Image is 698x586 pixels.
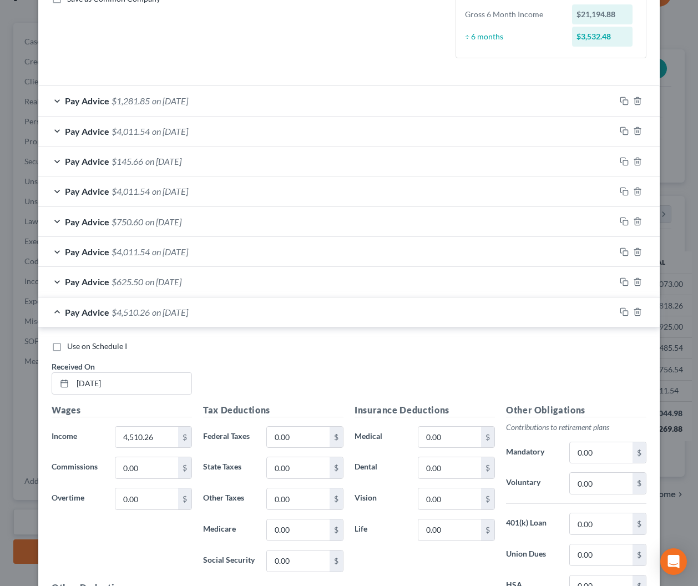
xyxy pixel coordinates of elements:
span: on [DATE] [152,95,188,106]
div: $ [330,427,343,448]
span: Pay Advice [65,276,109,287]
label: Social Security [198,550,261,572]
h5: Insurance Deductions [355,403,495,417]
div: $ [633,442,646,463]
label: Overtime [46,488,109,510]
input: 0.00 [570,442,633,463]
label: Commissions [46,457,109,479]
span: Pay Advice [65,307,109,317]
input: 0.00 [418,457,481,478]
span: $750.60 [112,216,143,227]
span: Received On [52,362,95,371]
div: ÷ 6 months [459,31,567,42]
h5: Wages [52,403,192,417]
span: Pay Advice [65,156,109,166]
div: $ [330,457,343,478]
label: State Taxes [198,457,261,479]
div: $ [178,457,191,478]
div: $ [178,488,191,509]
div: $ [330,550,343,572]
input: 0.00 [418,427,481,448]
span: $4,510.26 [112,307,150,317]
span: $4,011.54 [112,246,150,257]
span: on [DATE] [145,156,181,166]
input: 0.00 [418,519,481,540]
span: $625.50 [112,276,143,287]
span: Pay Advice [65,216,109,227]
label: Vision [349,488,412,510]
input: 0.00 [115,488,178,509]
input: 0.00 [570,473,633,494]
div: $ [481,488,494,509]
label: 401(k) Loan [500,513,564,535]
span: on [DATE] [152,307,188,317]
input: 0.00 [570,513,633,534]
div: $ [330,519,343,540]
input: 0.00 [115,427,178,448]
label: Dental [349,457,412,479]
span: on [DATE] [152,126,188,137]
span: Pay Advice [65,95,109,106]
label: Life [349,519,412,541]
input: 0.00 [267,457,330,478]
span: Income [52,431,77,441]
span: $4,011.54 [112,126,150,137]
div: $ [633,544,646,565]
div: $3,532.48 [572,27,633,47]
div: $ [481,457,494,478]
h5: Other Obligations [506,403,646,417]
span: on [DATE] [145,276,181,287]
span: Pay Advice [65,186,109,196]
input: 0.00 [418,488,481,509]
p: Contributions to retirement plans [506,422,646,433]
div: $ [178,427,191,448]
label: Voluntary [500,472,564,494]
span: on [DATE] [152,246,188,257]
input: MM/DD/YYYY [73,373,191,394]
span: $1,281.85 [112,95,150,106]
label: Other Taxes [198,488,261,510]
div: $ [633,473,646,494]
h5: Tax Deductions [203,403,343,417]
label: Medical [349,426,412,448]
div: $ [481,519,494,540]
div: $ [330,488,343,509]
div: $ [481,427,494,448]
div: Gross 6 Month Income [459,9,567,20]
span: $145.66 [112,156,143,166]
label: Medicare [198,519,261,541]
div: $ [633,513,646,534]
span: on [DATE] [145,216,181,227]
span: $4,011.54 [112,186,150,196]
input: 0.00 [267,550,330,572]
input: 0.00 [267,519,330,540]
label: Union Dues [500,544,564,566]
input: 0.00 [115,457,178,478]
div: Open Intercom Messenger [660,548,687,575]
input: 0.00 [267,488,330,509]
div: $21,194.88 [572,4,633,24]
input: 0.00 [570,544,633,565]
span: Pay Advice [65,126,109,137]
label: Federal Taxes [198,426,261,448]
label: Mandatory [500,442,564,464]
span: Pay Advice [65,246,109,257]
input: 0.00 [267,427,330,448]
span: on [DATE] [152,186,188,196]
span: Use on Schedule I [67,341,127,351]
